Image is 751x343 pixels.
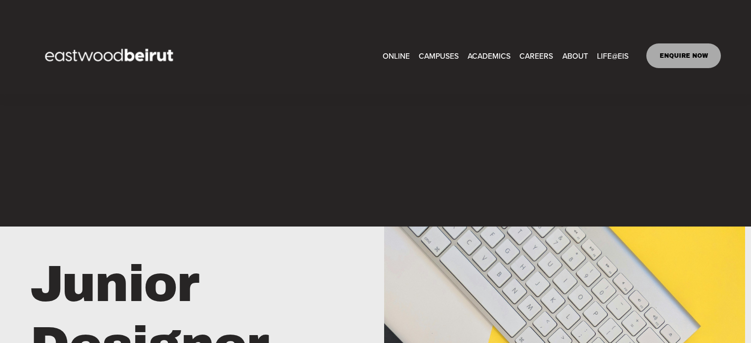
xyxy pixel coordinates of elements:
[419,49,459,63] span: CAMPUSES
[468,48,511,63] a: folder dropdown
[597,49,629,63] span: LIFE@EIS
[383,48,410,63] a: ONLINE
[468,49,511,63] span: ACADEMICS
[646,43,721,68] a: ENQUIRE NOW
[30,31,191,81] img: EastwoodIS Global Site
[562,48,588,63] a: folder dropdown
[519,48,553,63] a: CAREERS
[562,49,588,63] span: ABOUT
[419,48,459,63] a: folder dropdown
[597,48,629,63] a: folder dropdown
